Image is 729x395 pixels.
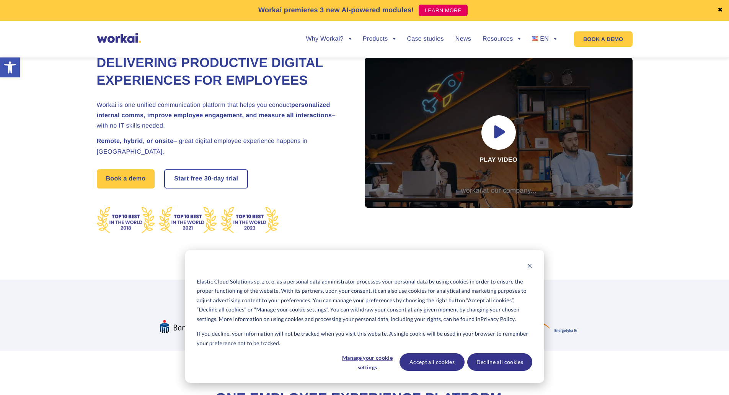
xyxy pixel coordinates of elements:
a: LEARN MORE [419,5,468,16]
button: Manage your cookie settings [338,353,397,371]
i: 30-day [204,176,225,182]
a: Resources [483,36,520,42]
a: News [455,36,471,42]
div: Cookie banner [185,250,544,383]
button: Decline all cookies [467,353,532,371]
strong: Remote, hybrid, or onsite [97,138,174,144]
a: Products [363,36,396,42]
p: If you decline, your information will not be tracked when you visit this website. A single cookie... [197,329,532,348]
a: ✖ [718,7,723,13]
a: Privacy Policy [481,315,515,324]
button: Accept all cookies [400,353,465,371]
div: Play video [365,57,633,208]
h1: Delivering Productive Digital Experiences for Employees [97,54,346,90]
a: Book a demo [97,169,155,188]
a: BOOK A DEMO [574,31,632,47]
a: Start free30-daytrial [165,170,247,188]
p: Workai premieres 3 new AI-powered modules! [258,5,414,15]
span: EN [540,36,549,42]
h2: – great digital employee experience happens in [GEOGRAPHIC_DATA]. [97,136,346,157]
p: Elastic Cloud Solutions sp. z o. o. as a personal data administrator processes your personal data... [197,277,532,324]
h2: More than 100 fast-growing enterprises trust Workai [152,297,577,306]
h2: Workai is one unified communication platform that helps you conduct – with no IT skills needed. [97,100,346,131]
button: Dismiss cookie banner [527,262,532,272]
a: Why Workai? [306,36,351,42]
a: Case studies [407,36,444,42]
